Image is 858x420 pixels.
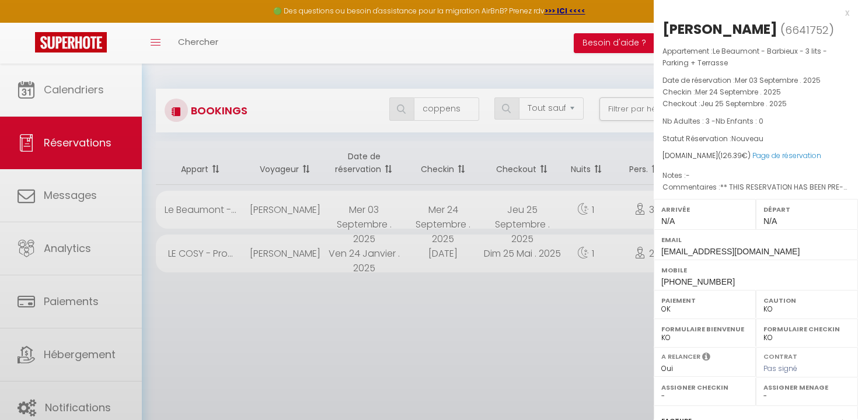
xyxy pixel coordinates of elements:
span: N/A [763,216,777,226]
span: 6641752 [785,23,829,37]
label: Assigner Menage [763,381,850,393]
p: Commentaires : [662,181,849,193]
label: Formulaire Bienvenue [661,323,748,335]
label: Assigner Checkin [661,381,748,393]
label: Formulaire Checkin [763,323,850,335]
i: Sélectionner OUI si vous souhaiter envoyer les séquences de messages post-checkout [702,352,710,365]
a: Page de réservation [752,150,821,160]
p: Statut Réservation : [662,133,849,145]
span: Nouveau [731,134,763,143]
span: ( €) [718,150,751,160]
span: Mer 24 Septembre . 2025 [695,87,781,97]
label: Paiement [661,295,748,306]
label: Contrat [763,352,797,359]
span: - [686,170,690,180]
span: Le Beaumont - Barbieux - 3 lits - Parking + Terrasse [662,46,827,68]
span: Mer 03 Septembre . 2025 [735,75,821,85]
label: Départ [763,204,850,215]
label: Arrivée [661,204,748,215]
div: [PERSON_NAME] [662,20,777,38]
label: Email [661,234,850,246]
label: A relancer [661,352,700,362]
span: Pas signé [763,363,797,373]
span: ( ) [780,22,834,38]
span: Nb Adultes : 3 - [662,116,763,126]
label: Mobile [661,264,850,276]
label: Caution [763,295,850,306]
p: Checkin : [662,86,849,98]
p: Appartement : [662,45,849,69]
p: Checkout : [662,98,849,110]
span: [PHONE_NUMBER] [661,277,735,286]
div: [DOMAIN_NAME] [662,150,849,162]
span: N/A [661,216,675,226]
span: 126.39 [721,150,742,160]
span: [EMAIL_ADDRESS][DOMAIN_NAME] [661,247,800,256]
div: x [654,6,849,20]
span: Nb Enfants : 0 [716,116,763,126]
span: Jeu 25 Septembre . 2025 [700,99,787,108]
p: Notes : [662,170,849,181]
p: Date de réservation : [662,75,849,86]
